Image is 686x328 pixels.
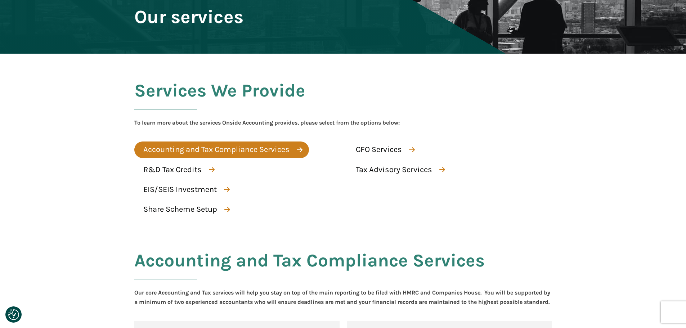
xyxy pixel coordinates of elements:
div: Our core Accounting and Tax services will help you stay on top of the main reporting to be filed ... [134,288,552,306]
div: R&D Tax Credits [143,163,202,176]
h2: Services We Provide [134,81,305,118]
span: Our services [134,7,243,27]
div: Tax Advisory Services [356,163,432,176]
a: Accounting and Tax Compliance Services [134,141,309,158]
div: CFO Services [356,143,402,156]
a: R&D Tax Credits [134,162,221,178]
button: Consent Preferences [8,309,19,320]
div: Accounting and Tax Compliance Services [143,143,290,156]
div: To learn more about the services Onside Accounting provides, please select from the options below: [134,118,400,127]
img: Revisit consent button [8,309,19,320]
div: Share Scheme Setup [143,203,217,216]
a: EIS/SEIS Investment [134,181,236,198]
a: Share Scheme Setup [134,201,237,217]
a: Tax Advisory Services [347,162,452,178]
div: EIS/SEIS Investment [143,183,217,196]
a: CFO Services [347,141,421,158]
h2: Accounting and Tax Compliance Services [134,251,485,288]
